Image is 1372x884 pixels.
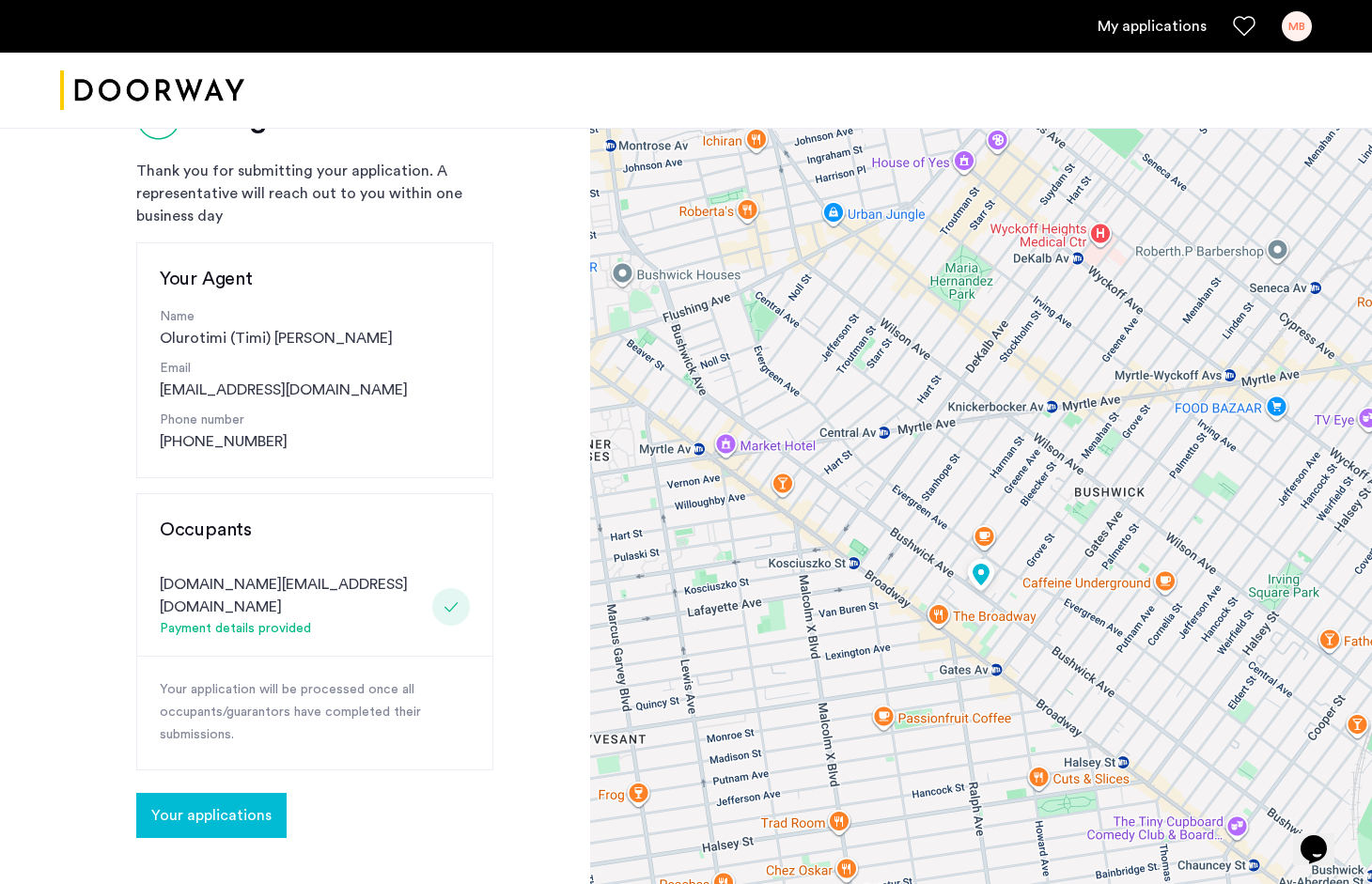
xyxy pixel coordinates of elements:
[160,307,470,349] div: Olurotimi (Timi) [PERSON_NAME]
[1293,809,1353,865] iframe: chat widget
[160,517,470,543] h3: Occupants
[160,573,425,618] div: [DOMAIN_NAME][EMAIL_ADDRESS][DOMAIN_NAME]
[151,804,272,827] span: Your applications
[160,679,470,747] p: Your application will be processed once all occupants/guarantors have completed their submissions.
[1282,11,1312,41] div: MB
[1233,15,1255,38] a: Favorites
[160,379,408,401] a: [EMAIL_ADDRESS][DOMAIN_NAME]
[160,618,425,641] div: Payment details provided
[136,793,287,838] button: button
[160,266,470,292] h3: Your Agent
[136,160,493,227] div: Thank you for submitting your application. A representative will reach out to you within one busi...
[136,808,287,823] cazamio-button: Go to application
[160,430,288,453] a: [PHONE_NUMBER]
[160,411,470,430] p: Phone number
[60,55,244,126] img: logo
[60,55,244,126] a: Cazamio logo
[160,359,470,379] p: Email
[160,307,470,327] p: Name
[1098,15,1207,38] a: My application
